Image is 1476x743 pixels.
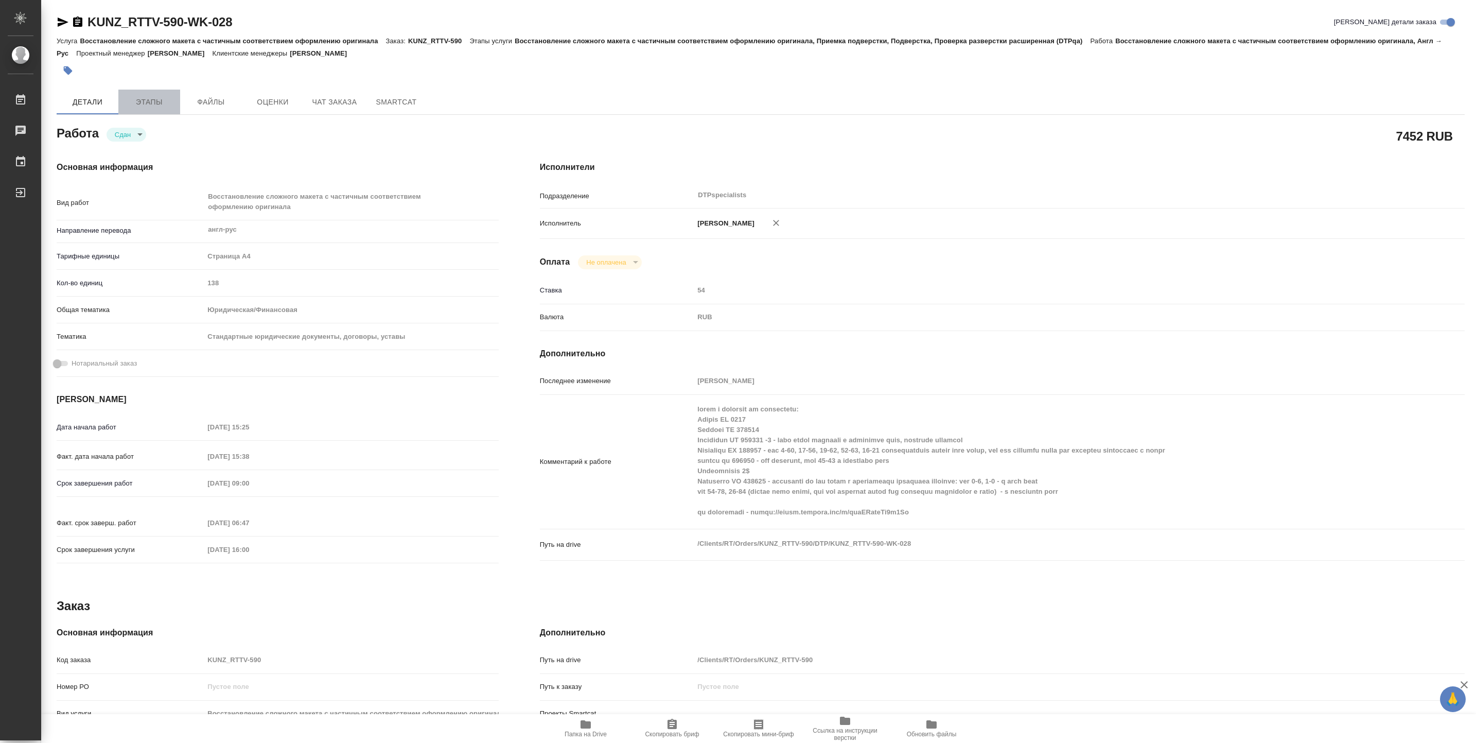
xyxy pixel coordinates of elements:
[204,328,498,345] div: Стандартные юридические документы, договоры, уставы
[204,706,498,721] input: Пустое поле
[57,251,204,262] p: Тарифные единицы
[578,255,641,269] div: Сдан
[540,376,694,386] p: Последнее изменение
[186,96,236,109] span: Файлы
[204,515,294,530] input: Пустое поле
[310,96,359,109] span: Чат заказа
[583,258,629,267] button: Не оплачена
[248,96,297,109] span: Оценки
[723,731,794,738] span: Скопировать мини-бриф
[57,123,99,142] h2: Работа
[540,540,694,550] p: Путь на drive
[694,373,1387,388] input: Пустое поле
[645,731,699,738] span: Скопировать бриф
[204,420,294,435] input: Пустое поле
[57,598,90,614] h2: Заказ
[694,652,1387,667] input: Пустое поле
[63,96,112,109] span: Детали
[213,49,290,57] p: Клиентские менеджеры
[107,128,146,142] div: Сдан
[694,283,1387,298] input: Пустое поле
[386,37,408,45] p: Заказ:
[694,308,1387,326] div: RUB
[540,285,694,296] p: Ставка
[540,161,1465,174] h4: Исполнители
[57,226,204,236] p: Направление перевода
[540,682,694,692] p: Путь к заказу
[204,248,498,265] div: Страница А4
[76,49,147,57] p: Проектный менеджер
[57,37,80,45] p: Услуга
[57,332,204,342] p: Тематика
[765,212,787,234] button: Удалить исполнителя
[469,37,515,45] p: Этапы услуги
[57,709,204,719] p: Вид услуги
[57,545,204,555] p: Срок завершения услуги
[72,16,84,28] button: Скопировать ссылку
[540,256,570,268] h4: Оплата
[204,476,294,491] input: Пустое поле
[408,37,469,45] p: KUNZ_RTTV-590
[204,679,498,694] input: Пустое поле
[57,518,204,528] p: Факт. срок заверш. работ
[1444,688,1462,710] span: 🙏
[57,198,204,208] p: Вид работ
[80,37,385,45] p: Восстановление сложного макета с частичным соответствием оформлению оригинала
[290,49,355,57] p: [PERSON_NAME]
[540,218,694,229] p: Исполнитель
[148,49,213,57] p: [PERSON_NAME]
[72,358,137,369] span: Нотариальный заказ
[1091,37,1116,45] p: Работа
[204,301,498,319] div: Юридическая/Финансовая
[694,401,1387,521] textarea: lorem i dolorsit am consectetu: Adipis EL 0217 Seddoei TE 378514 Incididun UT 959331 -3 - labo et...
[540,312,694,322] p: Валюта
[57,161,499,174] h4: Основная информация
[57,393,499,406] h4: [PERSON_NAME]
[629,714,715,743] button: Скопировать бриф
[57,422,204,433] p: Дата начала работ
[1334,17,1436,27] span: [PERSON_NAME] детали заказа
[888,714,975,743] button: Обновить файлы
[57,59,79,82] button: Добавить тэг
[808,727,882,741] span: Ссылка на инструкции верстки
[57,478,204,489] p: Срок завершения работ
[125,96,174,109] span: Этапы
[372,96,421,109] span: SmartCat
[57,655,204,665] p: Код заказа
[540,709,694,719] p: Проекты Smartcat
[565,731,607,738] span: Папка на Drive
[802,714,888,743] button: Ссылка на инструкции верстки
[204,652,498,667] input: Пустое поле
[57,278,204,288] p: Кол-во единиц
[57,452,204,462] p: Факт. дата начала работ
[57,16,69,28] button: Скопировать ссылку для ЯМессенджера
[87,15,232,29] a: KUNZ_RTTV-590-WK-028
[515,37,1090,45] p: Восстановление сложного макета с частичным соответствием оформлению оригинала, Приемка подверстки...
[1440,686,1466,712] button: 🙏
[694,218,754,229] p: [PERSON_NAME]
[715,714,802,743] button: Скопировать мини-бриф
[204,449,294,464] input: Пустое поле
[540,191,694,201] p: Подразделение
[540,457,694,467] p: Комментарий к работе
[204,275,498,290] input: Пустое поле
[57,305,204,315] p: Общая тематика
[540,627,1465,639] h4: Дополнительно
[694,679,1387,694] input: Пустое поле
[1396,127,1453,145] h2: 7452 RUB
[540,348,1465,360] h4: Дополнительно
[907,731,957,738] span: Обновить файлы
[57,682,204,692] p: Номер РО
[694,535,1387,552] textarea: /Clients/RT/Orders/KUNZ_RTTV-590/DTP/KUNZ_RTTV-590-WK-028
[112,130,134,139] button: Сдан
[57,627,499,639] h4: Основная информация
[542,714,629,743] button: Папка на Drive
[204,542,294,557] input: Пустое поле
[540,655,694,665] p: Путь на drive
